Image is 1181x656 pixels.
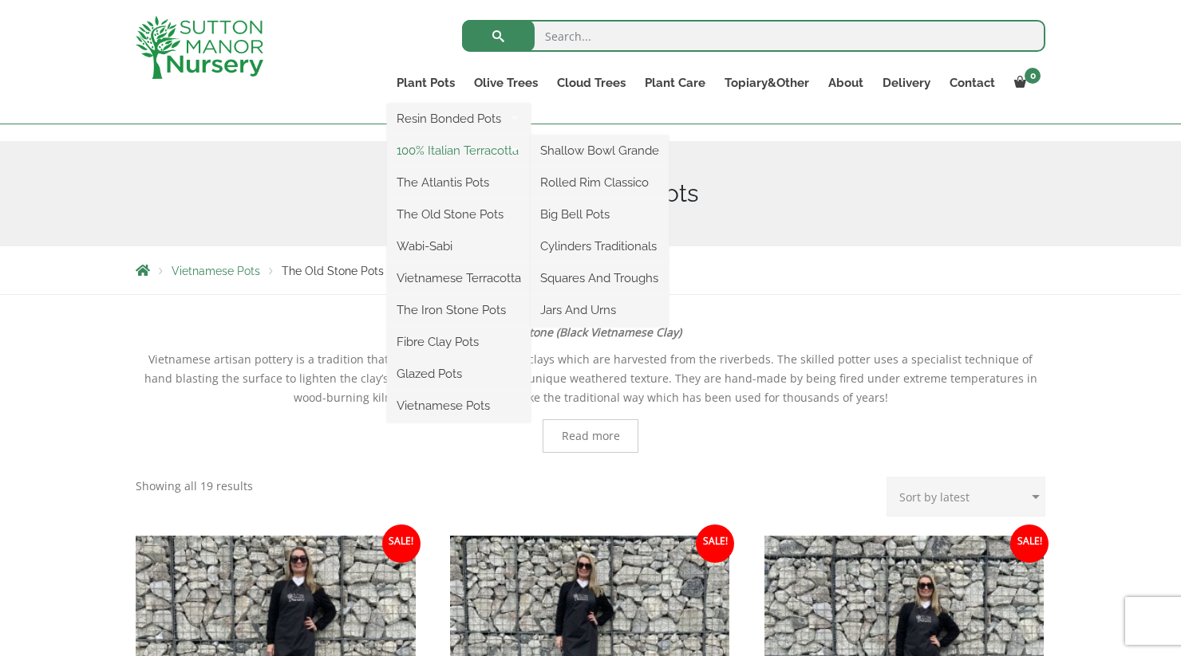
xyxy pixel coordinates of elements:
a: Contact [940,72,1005,94]
a: The Old Stone Pots [387,202,531,226]
a: Vietnamese Terracotta [387,266,531,290]
span: 0 [1025,68,1041,84]
a: Vietnamese Pots [172,265,260,277]
a: Jars And Urns [531,298,669,322]
a: 100% Italian Terracotta [387,139,531,163]
a: Topiary&Other [715,72,819,94]
a: Cloud Trees [547,72,635,94]
nav: Breadcrumbs [136,264,1045,277]
a: Shallow Bowl Grande [531,139,669,163]
img: logo [136,16,263,79]
a: Olive Trees [464,72,547,94]
span: Sale! [696,524,734,563]
a: Wabi-Sabi [387,234,531,258]
h1: The Old Stone Pots [136,179,1045,208]
p: Vietnamese artisan pottery is a tradition that uses Vietnam dark heavy clays which are harvested ... [136,350,1045,407]
select: Shop order [887,477,1045,517]
strong: Old Stone (Black Vietnamese Clay) [500,324,681,340]
p: Showing all 19 results [136,477,253,496]
a: Fibre Clay Pots [387,330,531,354]
a: The Iron Stone Pots [387,298,531,322]
a: Plant Pots [387,72,464,94]
a: Plant Care [635,72,715,94]
a: The Atlantis Pots [387,171,531,194]
a: Glazed Pots [387,362,531,386]
span: Sale! [382,524,421,563]
a: Vietnamese Pots [387,394,531,418]
input: Search... [462,20,1045,52]
span: The Old Stone Pots [282,265,384,277]
a: About [819,72,873,94]
a: Rolled Rim Classico [531,171,669,194]
a: Cylinders Traditionals [531,234,669,258]
span: Read more [562,430,620,442]
a: 0 [1005,72,1045,94]
a: Big Bell Pots [531,202,669,226]
a: Squares And Troughs [531,266,669,290]
a: Resin Bonded Pots [387,107,531,131]
a: Delivery [873,72,940,94]
span: Sale! [1010,524,1049,563]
